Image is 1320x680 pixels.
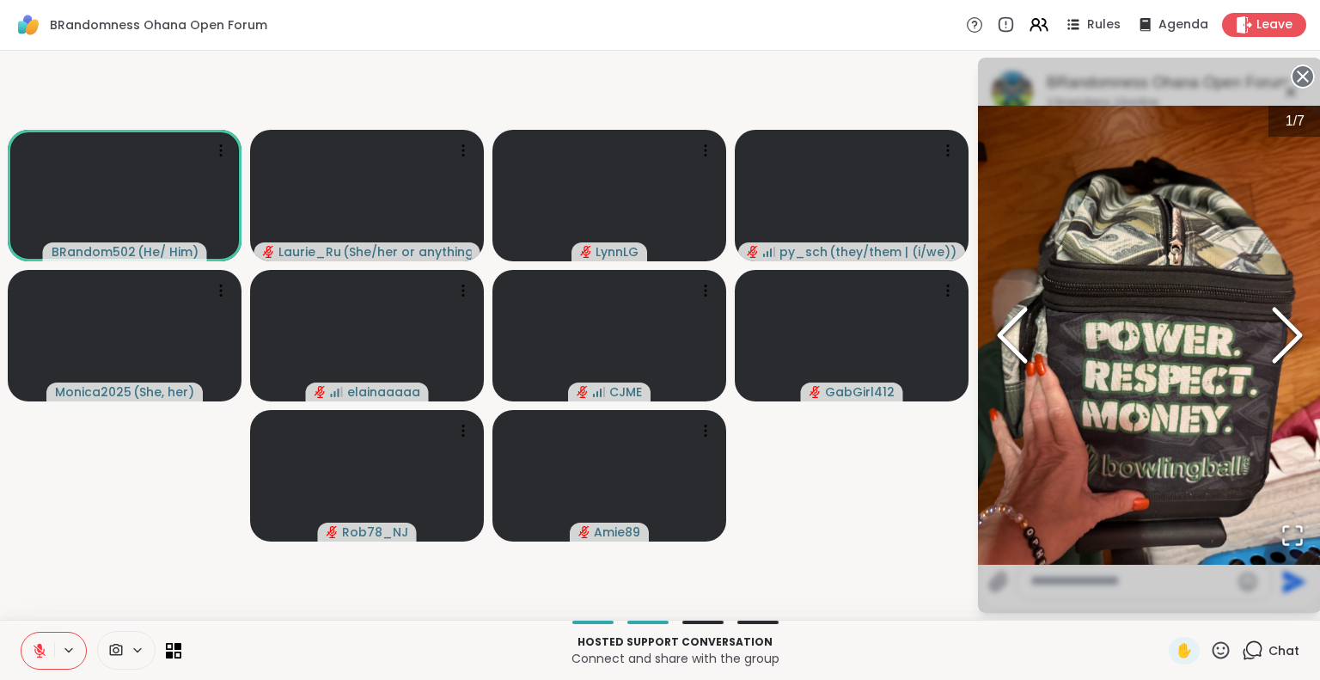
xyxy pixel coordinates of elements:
[347,383,420,401] span: elainaaaaa
[609,383,642,401] span: CJME
[192,650,1158,667] p: Connect and share with the group
[55,383,131,401] span: Monica2025
[1158,16,1208,34] span: Agenda
[342,524,408,541] span: Rob78_NJ
[825,383,895,401] span: GabGirl412
[1087,16,1121,34] span: Rules
[263,246,275,258] span: audio-muted
[137,243,199,260] span: ( He/ Him )
[580,246,592,258] span: audio-muted
[810,386,822,398] span: audio-muted
[50,16,267,34] span: BRandomness Ohana Open Forum
[133,383,194,401] span: ( She, her )
[1268,642,1299,659] span: Chat
[315,386,327,398] span: audio-muted
[779,243,828,260] span: py_sch
[747,246,759,258] span: audio-muted
[829,243,956,260] span: ( they/them | (i/we) )
[578,526,590,538] span: audio-muted
[192,634,1158,650] p: Hosted support conversation
[577,386,589,398] span: audio-muted
[278,243,341,260] span: Laurie_Ru
[594,524,640,541] span: Amie89
[52,243,136,260] span: BRandom502
[1256,16,1292,34] span: Leave
[1176,640,1193,661] span: ✋
[327,526,339,538] span: audio-muted
[343,243,472,260] span: ( She/her or anything else )
[14,10,43,40] img: ShareWell Logomark
[596,243,639,260] span: LynnLG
